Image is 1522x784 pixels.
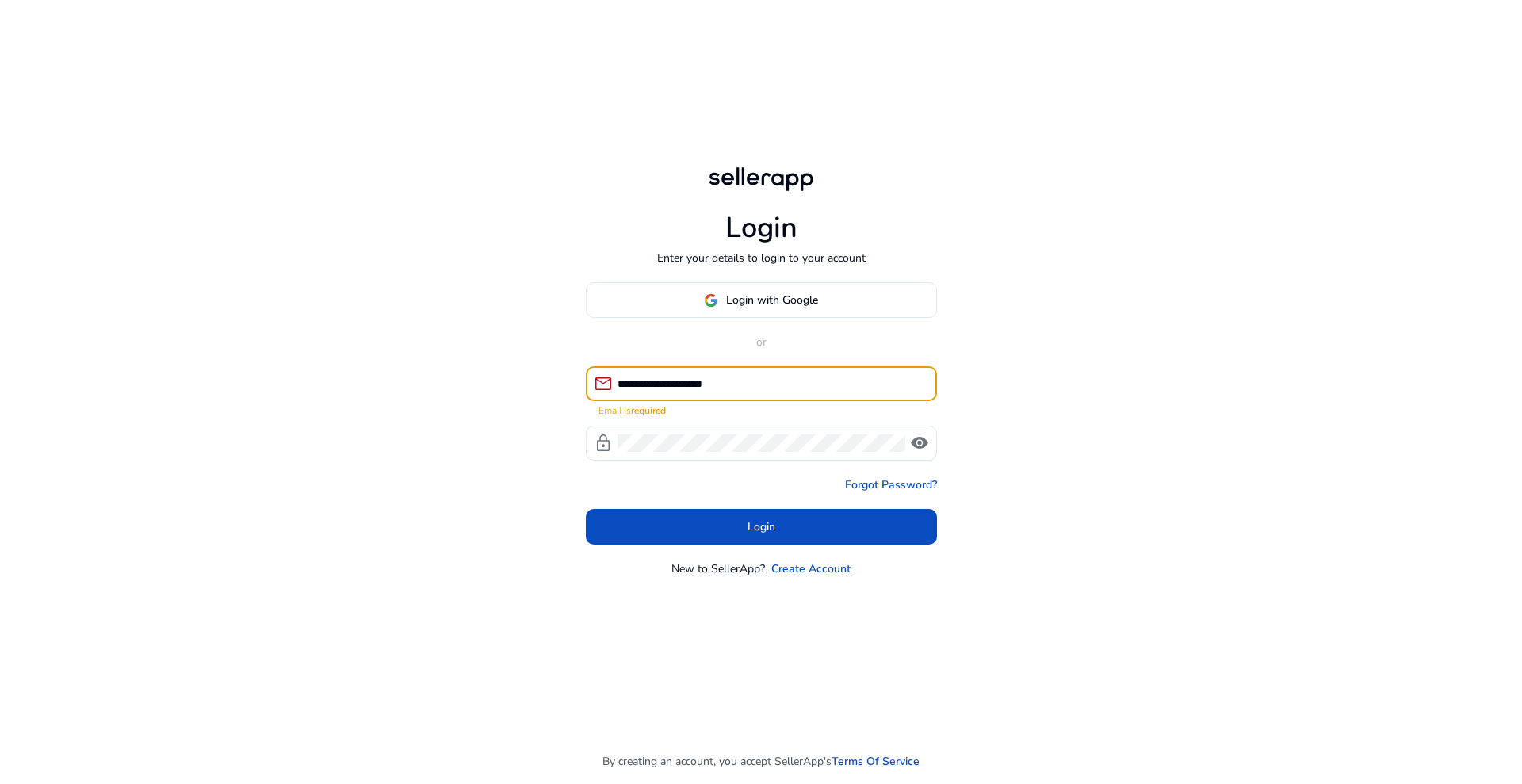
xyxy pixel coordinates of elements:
span: lock [594,434,613,453]
a: Forgot Password? [845,476,937,493]
p: Enter your details to login to your account [657,250,866,266]
button: Login [586,509,937,545]
span: Login [748,518,775,535]
p: or [586,334,937,350]
img: google-logo.svg [704,293,718,308]
button: Login with Google [586,282,937,318]
h1: Login [725,211,797,245]
mat-error: Email is [598,401,924,418]
p: New to SellerApp? [671,560,765,577]
a: Terms Of Service [832,753,920,770]
span: visibility [910,434,929,453]
span: Login with Google [726,292,818,308]
a: Create Account [771,560,851,577]
strong: required [631,404,666,417]
span: mail [594,374,613,393]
